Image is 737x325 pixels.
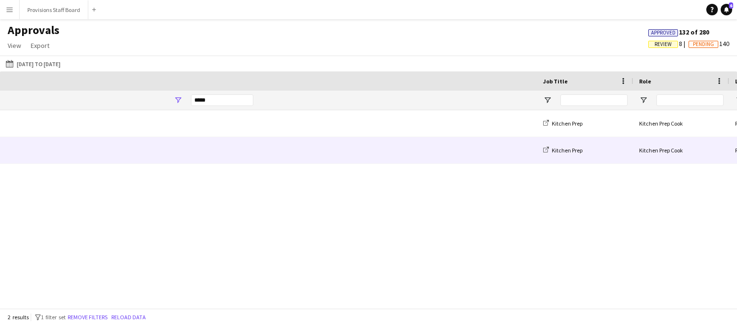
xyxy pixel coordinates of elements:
[31,41,49,50] span: Export
[633,137,729,163] div: Kitchen Prep Cook
[4,39,25,52] a: View
[4,58,62,70] button: [DATE] to [DATE]
[174,96,182,104] button: Open Filter Menu
[41,313,66,321] span: 1 filter set
[639,78,651,85] span: Role
[109,312,148,323] button: Reload data
[543,120,582,127] a: Kitchen Prep
[27,39,53,52] a: Export
[543,78,568,85] span: Job Title
[648,28,709,36] span: 132 of 280
[543,147,582,154] a: Kitchen Prep
[639,96,648,104] button: Open Filter Menu
[552,147,582,154] span: Kitchen Prep
[656,94,724,106] input: Role Filter Input
[560,94,628,106] input: Job Title Filter Input
[20,0,88,19] button: Provisions Staff Board
[191,94,253,106] input: Name Filter Input
[689,39,729,48] span: 140
[66,312,109,323] button: Remove filters
[552,120,582,127] span: Kitchen Prep
[633,110,729,137] div: Kitchen Prep Cook
[693,41,714,47] span: Pending
[651,30,676,36] span: Approved
[648,39,689,48] span: 8
[543,96,552,104] button: Open Filter Menu
[729,2,733,9] span: 6
[654,41,672,47] span: Review
[8,41,21,50] span: View
[721,4,732,15] a: 6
